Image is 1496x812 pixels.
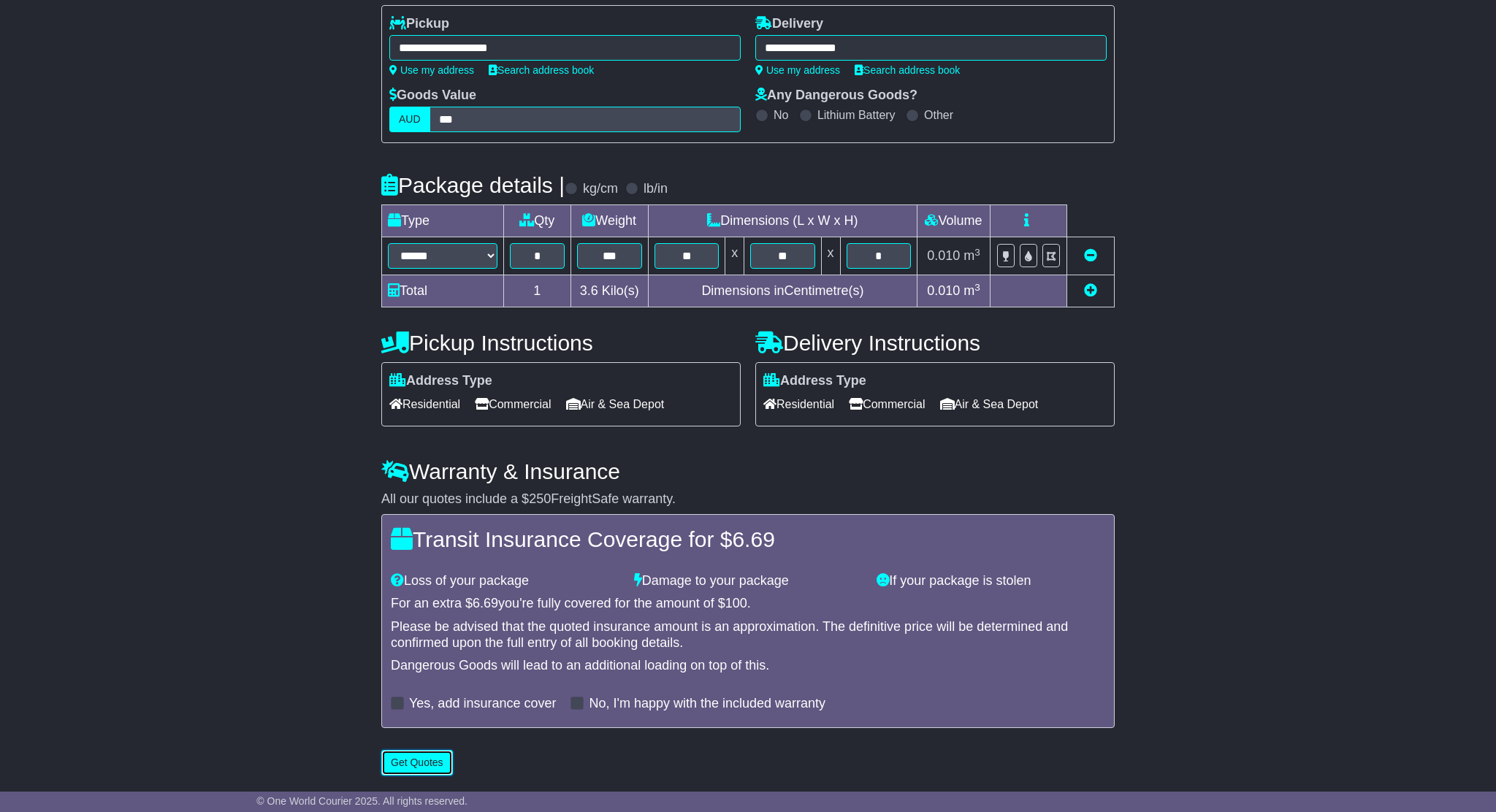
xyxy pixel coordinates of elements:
div: If your package is stolen [869,573,1113,589]
label: Delivery [755,16,823,32]
span: 6.69 [473,596,498,610]
span: Commercial [475,393,551,415]
span: 0.010 [927,283,960,298]
div: Dangerous Goods will lead to an additional loading on top of this. [391,658,1105,674]
label: kg/cm [583,181,618,197]
label: No [774,108,788,122]
td: x [821,237,840,275]
span: Residential [763,393,834,415]
td: Qty [504,205,571,237]
td: Dimensions in Centimetre(s) [648,275,917,307]
td: Volume [917,205,990,237]
span: m [963,248,980,263]
label: Other [924,108,953,122]
sup: 3 [974,247,980,258]
div: Please be advised that the quoted insurance amount is an approximation. The definitive price will... [391,619,1105,651]
span: 6.69 [732,527,774,551]
button: Get Quotes [381,750,453,775]
div: All our quotes include a $ FreightSafe warranty. [381,491,1115,507]
span: Air & Sea Depot [566,393,665,415]
div: Damage to your package [627,573,870,589]
div: Loss of your package [383,573,627,589]
label: Address Type [763,373,866,389]
a: Use my address [389,64,474,76]
label: No, I'm happy with the included warranty [589,696,825,712]
span: Commercial [849,393,925,415]
span: © One World Courier 2025. All rights reserved. [256,795,467,807]
td: 1 [504,275,571,307]
label: Address Type [389,373,492,389]
span: Residential [389,393,460,415]
td: x [725,237,744,275]
td: Kilo(s) [570,275,648,307]
label: Pickup [389,16,449,32]
span: 250 [529,491,551,506]
label: Goods Value [389,88,476,104]
h4: Warranty & Insurance [381,459,1115,483]
a: Add new item [1084,283,1097,298]
h4: Transit Insurance Coverage for $ [391,527,1105,551]
a: Search address book [489,64,594,76]
td: Weight [570,205,648,237]
div: For an extra $ you're fully covered for the amount of $ . [391,596,1105,612]
sup: 3 [974,282,980,293]
span: Air & Sea Depot [940,393,1039,415]
label: Lithium Battery [817,108,896,122]
label: lb/in [644,181,668,197]
span: 0.010 [927,248,960,263]
a: Remove this item [1084,248,1097,263]
h4: Pickup Instructions [381,331,741,355]
a: Search address book [855,64,960,76]
td: Total [382,275,504,307]
label: AUD [389,107,430,132]
label: Any Dangerous Goods? [755,88,917,104]
td: Type [382,205,504,237]
h4: Delivery Instructions [755,331,1115,355]
span: 3.6 [580,283,598,298]
span: m [963,283,980,298]
h4: Package details | [381,173,565,197]
label: Yes, add insurance cover [409,696,556,712]
td: Dimensions (L x W x H) [648,205,917,237]
span: 100 [725,596,747,610]
a: Use my address [755,64,840,76]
